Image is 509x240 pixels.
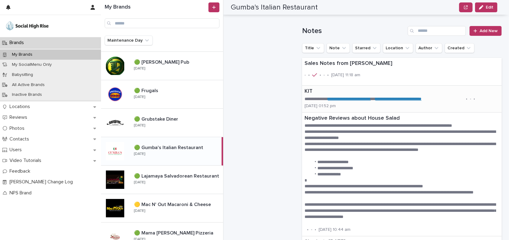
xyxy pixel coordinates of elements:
[302,43,324,53] button: Title
[7,179,78,185] p: [PERSON_NAME] Change Log
[305,115,499,122] p: Negative Reviews about House Salad
[7,52,37,57] p: My Brands
[101,166,223,194] a: 🟢 Lajamaya Salvadorean Restaurant🟢 Lajamaya Salvadorean Restaurant [DATE]
[134,201,212,208] p: 🟡 Mac N' Out Macaroni & Cheese
[352,43,380,53] button: Starred
[7,82,50,88] p: All Active Brands
[101,52,223,80] a: 🟢 [PERSON_NAME] Pub🟢 [PERSON_NAME] Pub [DATE]
[134,229,215,236] p: 🟢 Mama [PERSON_NAME] Pizzeria
[475,2,497,12] button: Edit
[7,168,35,174] p: Feedback
[134,115,179,122] p: 🟢 Grubstake Diner
[327,73,329,78] p: •
[134,172,220,179] p: 🟢 Lajamaya Salvadorean Restaurant
[445,43,474,53] button: Created
[7,190,36,196] p: NPS Brand
[7,114,32,120] p: Reviews
[470,96,471,102] p: -
[7,147,27,153] p: Users
[311,227,312,232] p: -
[101,80,223,109] a: 🟢 Frugals🟢 Frugals [DATE]
[466,96,468,102] p: •
[7,158,46,163] p: Video Tutorials
[7,40,29,46] p: Brands
[134,209,145,213] p: [DATE]
[7,104,35,110] p: Locations
[486,5,493,9] span: Edit
[5,20,50,32] img: o5DnuTxEQV6sW9jFYBBf
[134,152,145,156] p: [DATE]
[231,3,318,12] h2: Gumba's Italian Restaurant
[134,58,190,65] p: 🟢 [PERSON_NAME] Pub
[474,96,475,102] p: •
[327,43,350,53] button: Note
[320,73,321,78] p: •
[305,103,336,109] p: [DATE] 01:52 pm
[134,95,145,99] p: [DATE]
[134,66,145,71] p: [DATE]
[302,58,502,86] a: Sales Notes from [PERSON_NAME]-••-•[DATE] 11:18 am
[319,227,350,232] p: [DATE] 10:44 am
[305,60,448,67] p: Sales Notes from [PERSON_NAME]
[134,144,204,151] p: 🟢 Gumba's Italian Restaurant
[307,227,309,232] p: •
[305,88,499,95] p: KIT
[305,73,306,78] p: -
[470,26,502,36] a: Add New
[331,73,360,78] p: [DATE] 11:18 am
[101,137,223,166] a: 🟢 Gumba's Italian Restaurant🟢 Gumba's Italian Restaurant [DATE]
[134,87,159,94] p: 🟢 Frugals
[7,62,57,67] p: My SocialMenu Only
[134,180,145,185] p: [DATE]
[383,43,413,53] button: Location
[416,43,442,53] button: Author
[105,4,207,11] h1: My Brands
[324,73,325,78] p: -
[101,109,223,137] a: 🟢 Grubstake Diner🟢 Grubstake Diner [DATE]
[7,126,29,131] p: Photos
[315,227,316,232] p: •
[308,73,310,78] p: •
[101,194,223,223] a: 🟡 Mac N' Out Macaroni & Cheese🟡 Mac N' Out Macaroni & Cheese [DATE]
[105,36,153,45] button: Maintenance Day
[134,123,145,128] p: [DATE]
[7,72,38,77] p: Babysitting
[7,92,47,97] p: Inactive Brands
[480,29,498,33] span: Add New
[105,18,219,28] input: Search
[302,27,405,36] h1: Notes
[408,26,466,36] input: Search
[7,136,34,142] p: Contacts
